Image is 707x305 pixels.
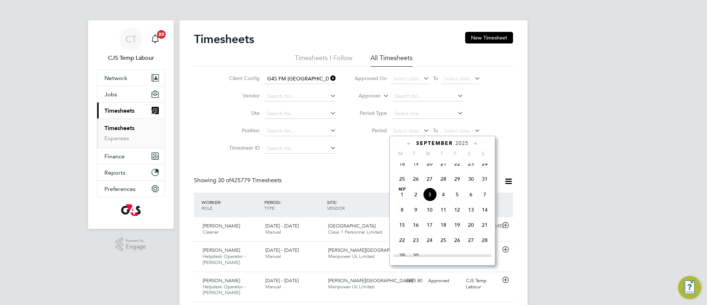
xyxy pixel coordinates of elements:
span: TYPE [264,205,274,211]
div: £687.96 [388,245,425,256]
span: Helpdesk Operator - [PERSON_NAME] [203,253,246,266]
a: 20 [148,28,162,51]
span: 18 [395,157,409,171]
input: Search for... [265,143,336,154]
span: 26 [409,172,423,186]
span: 9 [409,203,423,217]
button: Finance [97,148,165,164]
span: ROLE [202,205,212,211]
span: Manual [265,284,281,290]
span: 31 [478,172,492,186]
h2: Timesheets [194,32,254,46]
input: Search for... [265,126,336,136]
span: 30 [464,172,478,186]
li: Timesheets I Follow [295,54,352,67]
span: Class 1 Personnel Limited [328,229,382,235]
span: Network [104,75,127,82]
span: Cleaner [203,229,219,235]
span: F [448,150,462,157]
span: 2 [409,188,423,201]
span: 425779 Timesheets [218,177,282,184]
span: Helpdesk Operator - [PERSON_NAME] [203,284,246,296]
div: Approved [425,275,463,287]
span: 27 [464,233,478,247]
span: Finance [104,153,125,160]
span: Select date [444,128,470,134]
span: 7 [478,188,492,201]
span: CJS Temp Labour [97,54,165,62]
span: 6 [464,188,478,201]
span: [DATE] - [DATE] [265,247,299,253]
span: 3 [423,188,437,201]
span: 11 [437,203,450,217]
input: Select one [392,109,463,119]
span: / [220,199,222,205]
span: 1 [395,188,409,201]
label: Site [227,110,260,116]
div: PERIOD [262,196,325,214]
span: Jobs [104,91,117,98]
span: 23 [464,157,478,171]
div: Timesheets [97,118,165,148]
span: Select date [393,128,419,134]
button: Engage Resource Center [678,276,701,299]
input: Search for... [265,109,336,119]
span: [PERSON_NAME][GEOGRAPHIC_DATA] [328,277,413,284]
span: 28 [478,233,492,247]
span: [PERSON_NAME][GEOGRAPHIC_DATA] [328,247,413,253]
div: £695.80 [388,275,425,287]
span: 10 [423,203,437,217]
span: [DATE] - [DATE] [265,277,299,284]
span: Timesheets [104,107,135,114]
span: 5 [450,188,464,201]
div: Showing [194,177,283,184]
label: Period Type [354,110,387,116]
label: Client Config [227,75,260,82]
span: 26 [450,233,464,247]
span: 30 [409,248,423,262]
span: Reports [104,169,125,176]
span: T [435,150,448,157]
div: CJS Temp Labour [463,275,501,293]
button: Reports [97,164,165,180]
span: 14 [478,203,492,217]
span: Select date [444,75,470,82]
div: SITE [325,196,388,214]
label: Approved On [354,75,387,82]
button: Timesheets [97,103,165,118]
span: [PERSON_NAME] [203,247,240,253]
input: Search for... [392,91,463,101]
span: 12 [450,203,464,217]
a: CTCJS Temp Labour [97,28,165,62]
a: Expenses [104,135,129,142]
span: 24 [478,157,492,171]
span: 8 [395,203,409,217]
span: Sep [395,188,409,191]
a: Timesheets [104,125,135,131]
span: 17 [423,218,437,232]
span: 19 [409,157,423,171]
button: Network [97,70,165,86]
span: VENDOR [327,205,345,211]
span: 29 [450,172,464,186]
span: 29 [395,248,409,262]
label: All [463,178,497,185]
span: Preferences [104,185,136,192]
nav: Main navigation [88,20,174,229]
span: September [416,140,453,146]
span: 21 [437,157,450,171]
span: W [421,150,435,157]
span: 30 of [218,177,231,184]
span: Manpower Uk Limited [328,253,375,259]
a: Go to home page [97,204,165,216]
button: New Timesheet [465,32,513,43]
input: Search for... [265,74,336,84]
span: / [280,199,281,205]
li: All Timesheets [371,54,413,67]
span: Powered by [126,238,146,244]
span: Manual [265,229,281,235]
span: CT [125,34,137,44]
span: 13 [464,203,478,217]
span: T [407,150,421,157]
button: Jobs [97,86,165,102]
